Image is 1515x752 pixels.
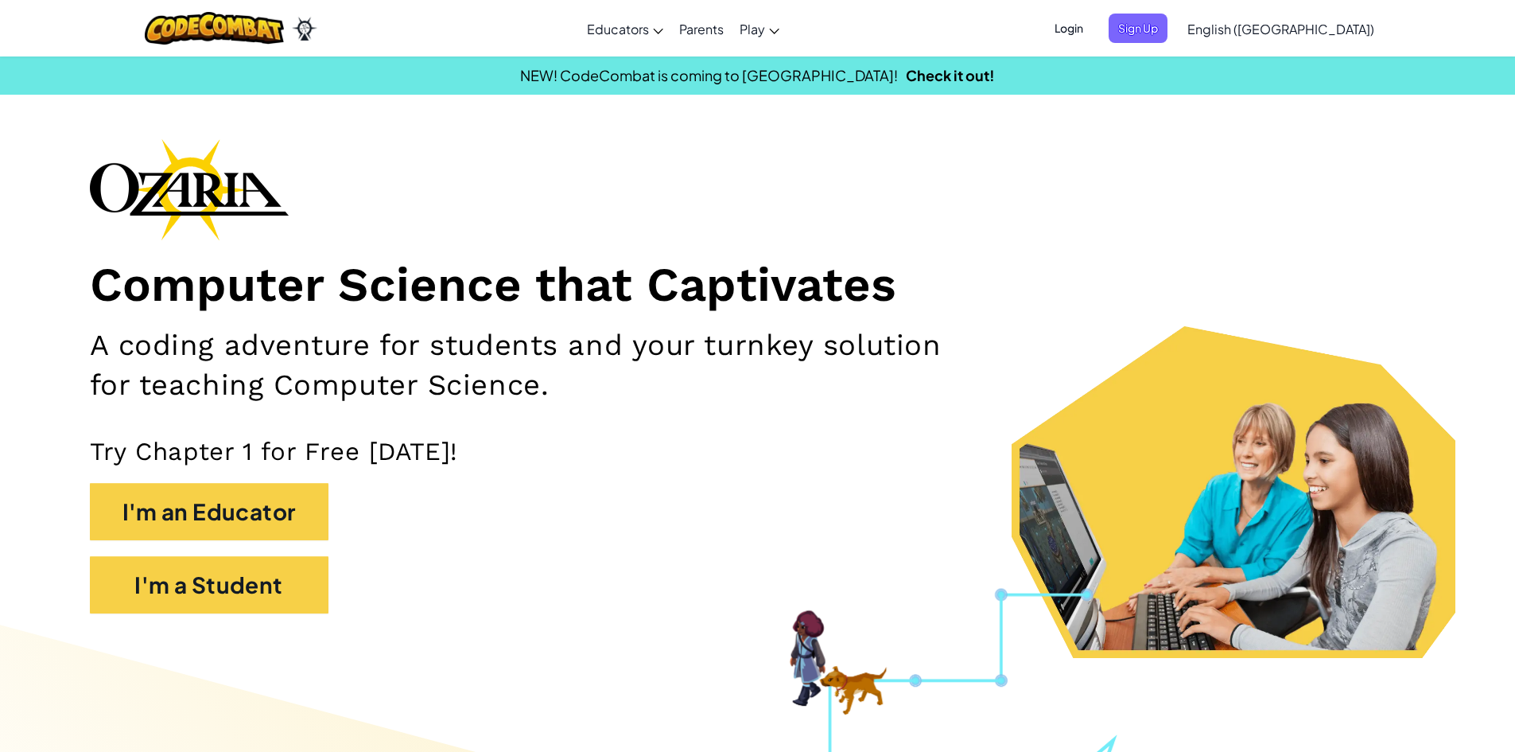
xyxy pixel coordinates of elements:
[145,12,284,45] img: CodeCombat logo
[671,7,732,50] a: Parents
[90,483,328,540] button: I'm an Educator
[90,556,328,614] button: I'm a Student
[90,325,985,404] h2: A coding adventure for students and your turnkey solution for teaching Computer Science.
[1179,7,1382,50] a: English ([GEOGRAPHIC_DATA])
[1109,14,1167,43] button: Sign Up
[90,138,289,240] img: Ozaria branding logo
[1187,21,1374,37] span: English ([GEOGRAPHIC_DATA])
[90,256,1426,314] h1: Computer Science that Captivates
[579,7,671,50] a: Educators
[90,436,1426,467] p: Try Chapter 1 for Free [DATE]!
[292,17,317,41] img: Ozaria
[740,21,765,37] span: Play
[732,7,787,50] a: Play
[906,66,995,84] a: Check it out!
[587,21,649,37] span: Educators
[1045,14,1093,43] button: Login
[520,66,898,84] span: NEW! CodeCombat is coming to [GEOGRAPHIC_DATA]!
